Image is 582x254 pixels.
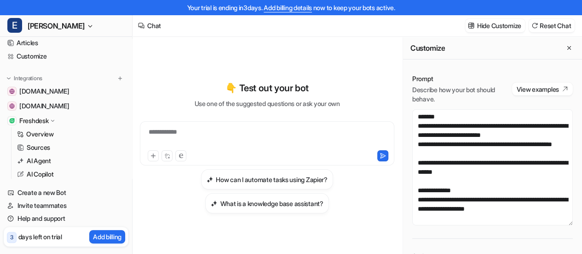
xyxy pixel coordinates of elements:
button: View examples [512,83,573,95]
a: Overview [13,128,128,141]
p: Freshdesk [19,116,48,125]
img: reset [531,22,538,29]
button: Close flyout [564,42,575,53]
a: AI Copilot [13,168,128,181]
a: Add billing details [264,4,312,12]
img: What is a knowledge base assistant? [211,200,217,207]
h2: Customize [410,43,445,53]
button: Hide Customize [465,19,525,32]
a: Articles [4,36,128,49]
a: Create a new Bot [4,186,128,199]
a: identity.document360.io[DOMAIN_NAME] [4,85,128,98]
p: 3 [10,233,13,242]
a: AI Agent [13,154,128,167]
span: [DOMAIN_NAME] [19,101,69,111]
p: Overview [26,130,54,139]
a: Help and support [4,212,128,225]
img: customize [468,22,474,29]
button: What is a knowledge base assistant?What is a knowledge base assistant? [205,193,328,213]
button: Integrations [4,74,45,83]
p: AI Copilot [27,170,53,179]
button: How can I automate tasks using Zapier?How can I automate tasks using Zapier? [201,169,333,189]
p: Add billing [93,232,121,242]
h3: How can I automate tasks using Zapier? [216,175,327,184]
a: Customize [4,50,128,63]
a: docs.document360.com[DOMAIN_NAME] [4,100,128,112]
img: expand menu [6,75,12,82]
p: days left on trial [18,232,62,242]
p: AI Agent [27,156,51,165]
p: Use one of the suggested questions or ask your own [194,99,340,108]
img: menu_add.svg [117,75,123,82]
p: 👇 Test out your bot [225,81,308,95]
button: Add billing [89,230,125,243]
p: Hide Customize [477,21,521,30]
img: How can I automate tasks using Zapier? [207,176,213,183]
button: Reset Chat [529,19,575,32]
p: Sources [27,143,50,152]
h3: What is a knowledge base assistant? [220,199,323,208]
img: docs.document360.com [9,103,15,109]
span: [PERSON_NAME] [28,19,85,32]
span: [DOMAIN_NAME] [19,87,69,96]
span: E [7,18,22,33]
a: Invite teammates [4,199,128,212]
img: Freshdesk [9,118,15,124]
p: Prompt [412,74,512,83]
a: Sources [13,141,128,154]
p: Describe how your bot should behave. [412,85,512,104]
div: Chat [147,21,161,30]
p: Integrations [14,75,42,82]
img: identity.document360.io [9,89,15,94]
